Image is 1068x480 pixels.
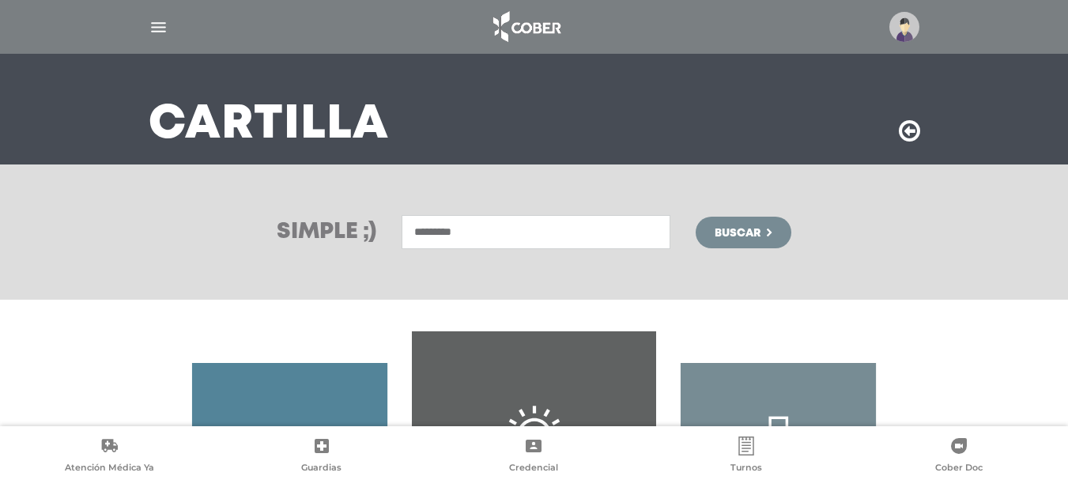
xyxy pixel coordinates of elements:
[301,462,342,476] span: Guardias
[715,228,760,239] span: Buscar
[3,437,216,477] a: Atención Médica Ya
[696,217,791,248] button: Buscar
[428,437,640,477] a: Credencial
[730,462,762,476] span: Turnos
[149,17,168,37] img: Cober_menu-lines-white.svg
[485,8,568,46] img: logo_cober_home-white.png
[640,437,853,477] a: Turnos
[935,462,983,476] span: Cober Doc
[65,462,154,476] span: Atención Médica Ya
[852,437,1065,477] a: Cober Doc
[216,437,428,477] a: Guardias
[889,12,919,42] img: profile-placeholder.svg
[509,462,558,476] span: Credencial
[277,221,376,244] h3: Simple ;)
[149,104,389,146] h3: Cartilla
